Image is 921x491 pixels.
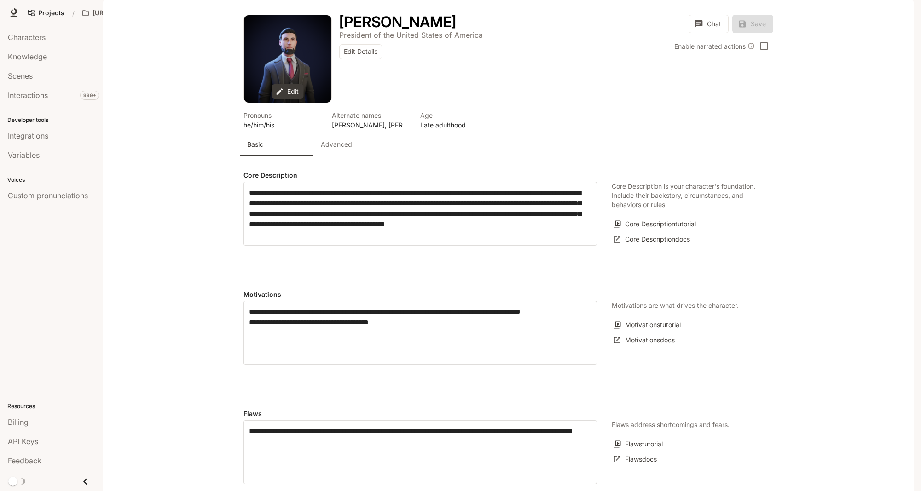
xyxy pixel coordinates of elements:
[243,110,321,120] p: Pronouns
[420,110,498,130] button: Open character details dialog
[612,301,739,310] p: Motivations are what drives the character.
[332,110,409,130] button: Open character details dialog
[612,217,698,232] button: Core Descriptiontutorial
[612,318,683,333] button: Motivationstutorial
[69,8,78,18] div: /
[38,9,64,17] span: Projects
[321,140,352,149] p: Advanced
[339,13,456,31] h1: [PERSON_NAME]
[689,15,729,33] button: Chat
[612,420,730,429] p: Flaws address shortcomings and fears.
[612,232,692,247] a: Core Descriptiondocs
[243,110,321,130] button: Open character details dialog
[612,452,659,467] a: Flawsdocs
[243,409,597,418] h4: Flaws
[420,110,498,120] p: Age
[247,140,263,149] p: Basic
[420,120,498,130] p: Late adulthood
[243,290,597,299] h4: Motivations
[78,4,158,22] button: Open workspace menu
[244,15,331,103] div: Avatar image
[93,9,144,17] p: [URL] Characters
[339,30,483,40] p: President of the United States of America
[332,110,409,120] p: Alternate names
[24,4,69,22] a: Go to projects
[339,29,483,40] button: Open character details dialog
[243,420,597,484] div: Flaws
[244,15,331,103] button: Open character avatar dialog
[272,84,303,99] button: Edit
[243,182,597,246] div: label
[612,437,665,452] button: Flawstutorial
[674,41,755,51] div: Enable narrated actions
[612,182,759,209] p: Core Description is your character's foundation. Include their backstory, circumstances, and beha...
[339,44,382,59] button: Edit Details
[612,333,677,348] a: Motivationsdocs
[243,120,321,130] p: he/him/his
[243,171,597,180] h4: Core Description
[339,15,456,29] button: Open character details dialog
[332,120,409,130] p: [PERSON_NAME], [PERSON_NAME]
